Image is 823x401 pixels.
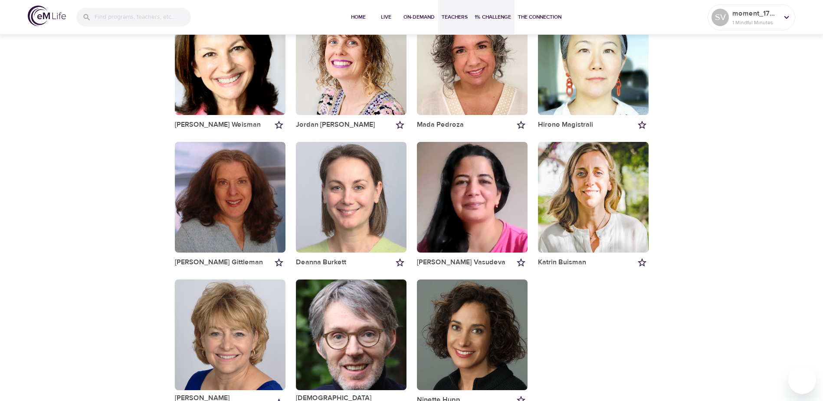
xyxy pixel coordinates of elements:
a: Katrin Buisman [538,258,586,267]
button: Add to my favorites [515,118,528,131]
p: 1 Mindful Minutes [732,19,778,26]
input: Find programs, teachers, etc... [95,8,191,26]
a: Jordan [PERSON_NAME] [296,120,375,129]
button: Add to my favorites [393,256,407,269]
button: Add to my favorites [272,118,285,131]
button: Add to my favorites [636,118,649,131]
a: Hirono Magistrali [538,120,593,129]
a: [PERSON_NAME] Gittleman [175,258,263,267]
span: Live [376,13,397,22]
span: The Connection [518,13,561,22]
span: Home [348,13,369,22]
button: Add to my favorites [636,256,649,269]
button: Add to my favorites [393,118,407,131]
a: Deanna Burkett [296,258,346,267]
p: moment_1758051600 [732,8,778,19]
button: Add to my favorites [515,256,528,269]
button: Add to my favorites [272,256,285,269]
span: 1% Challenge [475,13,511,22]
span: On-Demand [403,13,435,22]
a: [PERSON_NAME] Weisman [175,120,261,129]
a: [PERSON_NAME] Vasudeva [417,258,505,267]
a: Mada Pedroza [417,120,464,129]
iframe: Button to launch messaging window [788,366,816,394]
div: SV [712,9,729,26]
img: logo [28,6,66,26]
span: Teachers [442,13,468,22]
